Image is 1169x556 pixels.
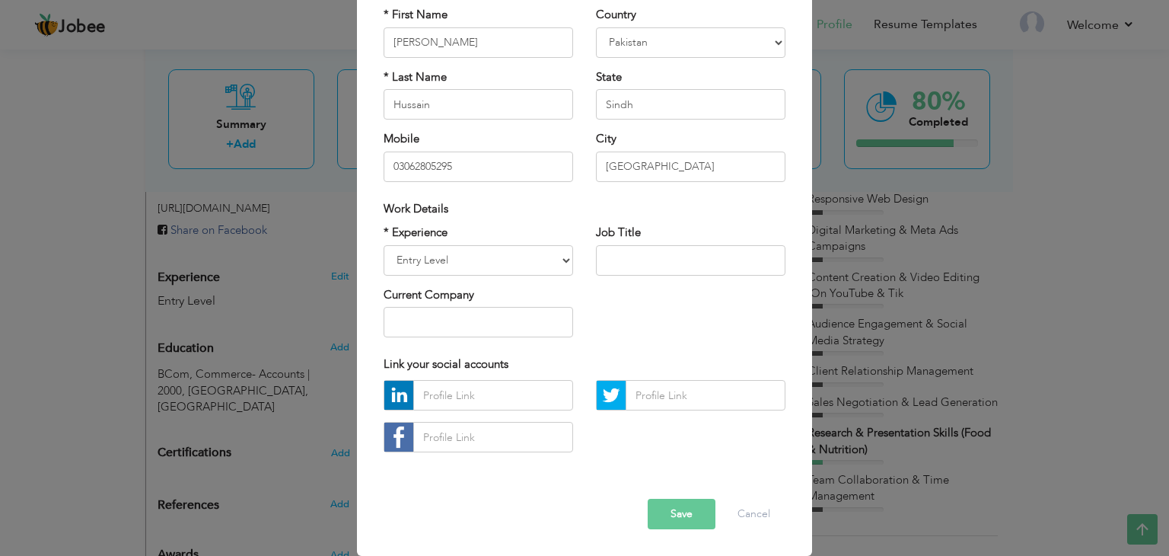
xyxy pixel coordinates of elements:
[384,7,448,23] label: * First Name
[413,422,573,452] input: Profile Link
[626,380,785,411] input: Profile Link
[384,381,413,410] img: linkedin
[384,356,508,372] span: Link your social accounts
[596,131,616,147] label: City
[413,380,573,411] input: Profile Link
[722,499,785,529] button: Cancel
[384,201,448,216] span: Work Details
[384,131,419,147] label: Mobile
[384,225,448,241] label: * Experience
[384,287,474,303] label: Current Company
[596,7,636,23] label: Country
[384,69,447,85] label: * Last Name
[597,381,626,410] img: Twitter
[384,423,413,452] img: facebook
[596,69,622,85] label: State
[648,499,715,529] button: Save
[596,225,641,241] label: Job Title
